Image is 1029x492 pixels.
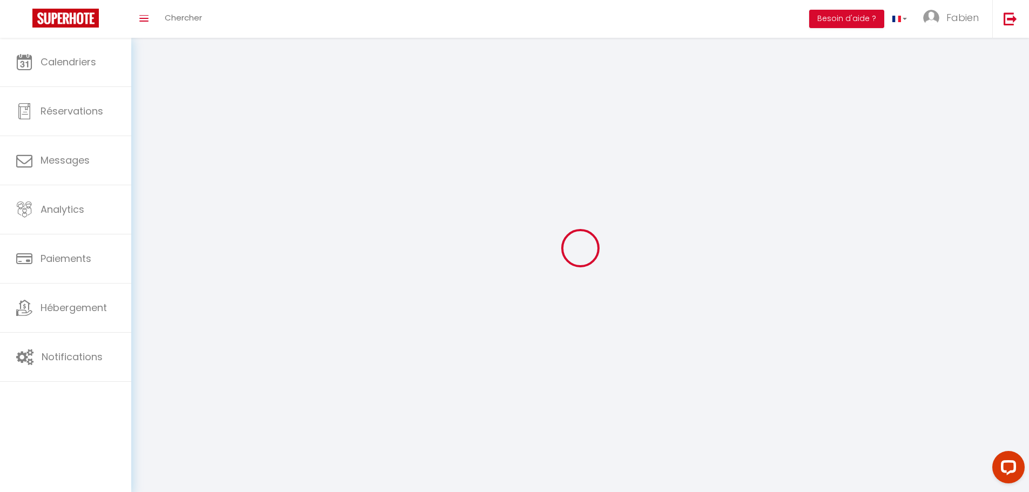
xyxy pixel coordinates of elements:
span: Notifications [42,350,103,363]
span: Hébergement [41,301,107,314]
span: Réservations [41,104,103,118]
span: Calendriers [41,55,96,69]
img: logout [1004,12,1017,25]
span: Fabien [946,11,979,24]
iframe: LiveChat chat widget [984,447,1029,492]
span: Chercher [165,12,202,23]
span: Analytics [41,203,84,216]
span: Messages [41,153,90,167]
span: Paiements [41,252,91,265]
img: Super Booking [32,9,99,28]
button: Besoin d'aide ? [809,10,884,28]
img: ... [923,10,939,26]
